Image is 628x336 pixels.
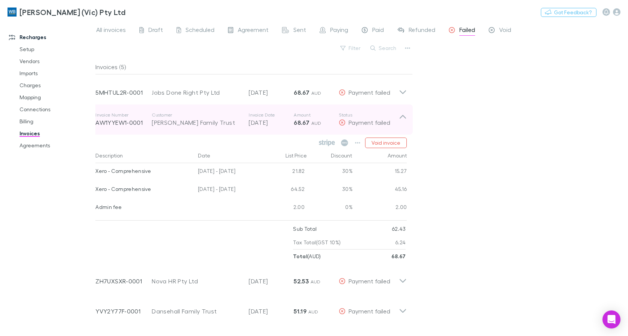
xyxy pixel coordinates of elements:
[308,199,353,217] div: 0%
[195,181,263,199] div: [DATE] - [DATE]
[95,88,152,97] p: 5MHTUL2R-0001
[395,236,406,249] p: 6.24
[308,163,353,181] div: 30%
[392,222,406,236] p: 62.43
[294,277,309,285] strong: 52.53
[349,277,390,285] span: Payment failed
[293,236,341,249] p: Tax Total (GST 10%)
[186,26,214,36] span: Scheduled
[293,222,317,236] p: Sub Total
[294,112,339,118] p: Amount
[365,138,407,148] button: Void invoice
[372,26,384,36] span: Paid
[294,89,309,96] strong: 68.67
[96,26,126,36] span: All invoices
[2,31,100,43] a: Recharges
[195,163,263,181] div: [DATE] - [DATE]
[3,3,130,21] a: [PERSON_NAME] (Vic) Pty Ltd
[95,277,152,286] p: ZH7UXSXR-0001
[12,103,100,115] a: Connections
[249,88,294,97] p: [DATE]
[148,26,163,36] span: Draft
[349,307,390,315] span: Payment failed
[95,181,192,197] div: Xero - Comprehensive
[353,163,407,181] div: 15.27
[89,104,413,135] div: Invoice NumberAW1YYEW1-0001Customer[PERSON_NAME] Family TrustInvoice Date[DATE]Amount68.67 AUDSta...
[249,118,294,127] p: [DATE]
[12,43,100,55] a: Setup
[294,119,309,126] strong: 68.67
[263,199,308,217] div: 2.00
[293,253,307,259] strong: Total
[12,67,100,79] a: Imports
[311,120,322,126] span: AUD
[12,55,100,67] a: Vendors
[89,293,413,323] div: YVY2Y77F-0001Dansehall Family Trust[DATE]51.19 AUDPayment failed
[12,115,100,127] a: Billing
[337,44,365,53] button: Filter
[152,118,241,127] div: [PERSON_NAME] Family Trust
[249,307,294,316] p: [DATE]
[353,181,407,199] div: 45.16
[95,199,192,215] div: Admin fee
[293,26,306,36] span: Sent
[12,79,100,91] a: Charges
[95,112,152,118] p: Invoice Number
[459,26,475,36] span: Failed
[308,181,353,199] div: 30%
[602,310,620,328] div: Open Intercom Messenger
[349,119,390,126] span: Payment failed
[308,309,319,315] span: AUD
[238,26,269,36] span: Agreement
[263,181,308,199] div: 64.52
[330,26,348,36] span: Paying
[311,279,321,285] span: AUD
[294,307,306,315] strong: 51.19
[12,127,100,139] a: Invoices
[152,88,241,97] div: Jobs Done Right Pty Ltd
[89,74,413,104] div: 5MHTUL2R-0001Jobs Done Right Pty Ltd[DATE]68.67 AUDPayment failed
[152,112,241,118] p: Customer
[249,112,294,118] p: Invoice Date
[367,44,401,53] button: Search
[12,91,100,103] a: Mapping
[409,26,435,36] span: Refunded
[311,90,322,96] span: AUD
[353,199,407,217] div: 2.00
[391,253,406,259] strong: 68.67
[249,277,294,286] p: [DATE]
[152,307,241,316] div: Dansehall Family Trust
[95,118,152,127] p: AW1YYEW1-0001
[339,112,399,118] p: Status
[541,8,596,17] button: Got Feedback?
[89,263,413,293] div: ZH7UXSXR-0001Nova HR Pty Ltd[DATE]52.53 AUDPayment failed
[8,8,17,17] img: William Buck (Vic) Pty Ltd's Logo
[293,250,321,263] p: ( AUD )
[95,307,152,316] p: YVY2Y77F-0001
[95,163,192,179] div: Xero - Comprehensive
[12,139,100,151] a: Agreements
[263,163,308,181] div: 21.82
[499,26,511,36] span: Void
[20,8,125,17] h3: [PERSON_NAME] (Vic) Pty Ltd
[349,89,390,96] span: Payment failed
[152,277,241,286] div: Nova HR Pty Ltd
